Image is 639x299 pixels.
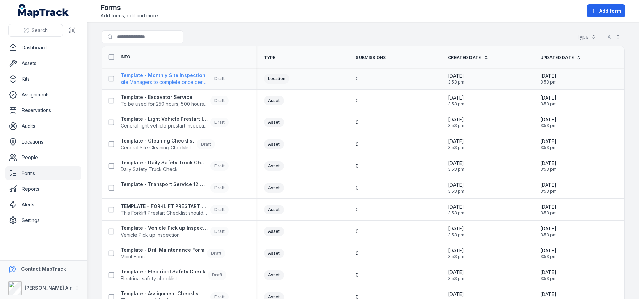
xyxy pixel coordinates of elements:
span: Vehicle Pick up Inspection [121,231,208,238]
span: 3:53 pm [448,79,464,85]
a: Dashboard [5,41,81,55]
div: Draft [210,118,229,127]
span: 0 [356,75,359,82]
a: Template - Excavator ServiceTo be used for 250 hours, 500 hours and 750 hours service only. (1,00... [121,94,229,107]
span: 3:53 pm [540,145,557,150]
span: 0 [356,141,359,148]
a: Template - Drill Maintenance FormMaint FormDraft [121,246,225,260]
span: [DATE] [448,94,464,101]
a: Assets [5,57,81,70]
strong: Template - Excavator Service [121,94,208,101]
a: Template - Daily Safety Truck CheckDaily Safety Truck CheckDraft [121,159,229,173]
div: Draft [210,205,229,214]
span: To be used for 250 hours, 500 hours and 750 hours service only. (1,000 hours to be completed by d... [121,101,208,107]
span: 3:53 pm [448,145,464,150]
a: Alerts [5,198,81,211]
time: 17/03/2025, 3:53:56 pm [448,116,464,129]
span: 0 [356,272,359,279]
span: [DATE] [540,94,557,101]
button: Search [8,24,63,37]
time: 17/03/2025, 3:53:56 pm [448,138,464,150]
strong: TEMPLATE - FORKLIFT PRESTART CHECKLIST [121,203,208,210]
strong: Template - Light Vehicle Prestart Inspection [121,116,208,122]
strong: Template - Monthly Site Inspection [121,72,208,79]
time: 17/03/2025, 3:53:56 pm [540,138,557,150]
span: [DATE] [540,269,557,276]
div: Draft [210,183,229,193]
strong: Template - Vehicle Pick up Inspection [121,225,208,231]
span: [DATE] [540,73,557,79]
a: Reports [5,182,81,196]
span: [DATE] [540,160,557,167]
span: [DATE] [540,225,557,232]
a: Settings [5,213,81,227]
a: Template - Electrical Safety CheckElectrical safety checklistDraft [121,268,226,282]
time: 17/03/2025, 3:53:56 pm [448,160,464,172]
span: 0 [356,163,359,169]
span: Daily Safety Truck Check [121,166,208,173]
div: Draft [197,139,215,149]
span: [DATE] [448,247,464,254]
span: 3:53 pm [540,101,557,107]
a: Audits [5,119,81,133]
strong: Template - Electrical Safety Check [121,268,205,275]
span: Add forms, edit and more. [101,12,159,19]
time: 17/03/2025, 3:53:56 pm [448,247,464,259]
span: 0 [356,228,359,235]
span: 3:53 pm [448,189,464,194]
time: 17/03/2025, 3:53:56 pm [448,73,464,85]
time: 17/03/2025, 3:53:56 pm [448,94,464,107]
span: This Forklift Prestart Checklist should be completed every day before starting forklift operations. [121,210,208,216]
span: 3:53 pm [540,210,557,216]
strong: Template - Cleaning Checklist [121,137,194,144]
span: 3:53 pm [448,254,464,259]
time: 17/03/2025, 3:53:56 pm [448,269,464,281]
span: 0 [356,184,359,191]
span: [DATE] [540,247,557,254]
a: People [5,151,81,164]
div: Asset [264,161,284,171]
time: 17/03/2025, 3:53:56 pm [540,269,557,281]
time: 17/03/2025, 3:53:56 pm [448,225,464,238]
span: 3:53 pm [448,123,464,129]
div: Asset [264,205,284,214]
span: 0 [356,206,359,213]
span: 3:53 pm [448,276,464,281]
span: 3:53 pm [540,79,557,85]
span: 3:53 pm [540,189,557,194]
time: 17/03/2025, 3:53:56 pm [540,225,557,238]
div: Draft [210,227,229,236]
strong: Template - Drill Maintenance Form [121,246,204,253]
button: Type [572,30,601,43]
time: 17/03/2025, 3:53:56 pm [540,204,557,216]
span: Search [32,27,48,34]
span: [DATE] [448,182,464,189]
div: Asset [264,118,284,127]
span: [DATE] [540,204,557,210]
div: Asset [264,96,284,105]
span: site Managers to complete once per month [121,79,208,86]
span: Updated Date [540,55,574,60]
span: 3:53 pm [540,167,557,172]
a: TEMPLATE - FORKLIFT PRESTART CHECKLISTThis Forklift Prestart Checklist should be completed every ... [121,203,229,216]
a: Assignments [5,88,81,102]
button: All [603,30,625,43]
a: Reservations [5,104,81,117]
span: Info [121,54,131,60]
time: 17/03/2025, 3:53:56 pm [540,160,557,172]
span: [DATE] [448,138,464,145]
h2: Forms [101,3,159,12]
span: 0 [356,250,359,257]
div: Asset [264,139,284,149]
button: Add form [587,4,625,17]
strong: Template - Assignment Checklist [121,290,208,297]
span: [DATE] [540,182,557,189]
strong: Template - Daily Safety Truck Check [121,159,208,166]
span: Add form [599,8,621,14]
span: 3:53 pm [540,276,557,281]
span: [DATE] [448,73,464,79]
time: 17/03/2025, 3:53:56 pm [540,247,557,259]
div: Draft [210,96,229,105]
span: ... [121,188,208,195]
strong: Contact MapTrack [21,266,66,272]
